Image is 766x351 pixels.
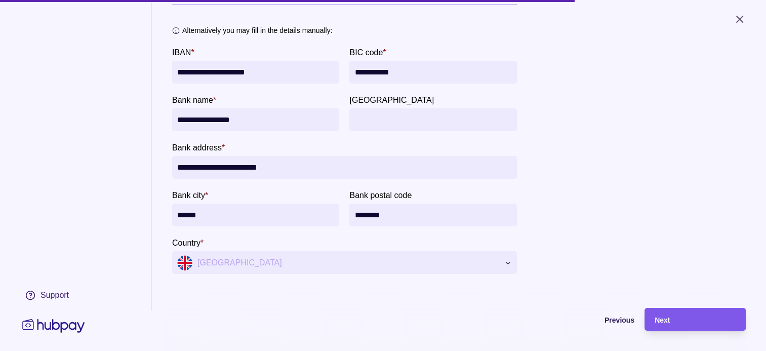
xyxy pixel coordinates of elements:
label: Bank province [349,94,434,106]
span: Previous [604,316,634,324]
p: Alternatively you may fill in the details manually: [182,25,332,36]
label: Bank postal code [349,189,412,201]
span: Next [655,316,670,324]
button: Next [644,308,746,331]
p: BIC code [349,48,383,57]
input: Bank city [177,204,334,226]
p: Bank city [172,191,205,200]
input: BIC code [354,61,511,84]
label: BIC code [349,46,386,58]
label: IBAN [172,46,194,58]
p: [GEOGRAPHIC_DATA] [349,96,434,104]
input: Bank address [177,156,512,179]
p: Country [172,239,200,247]
p: Bank postal code [349,191,412,200]
label: Bank name [172,94,216,106]
div: Support [41,290,69,301]
button: Close [721,8,758,30]
label: Bank city [172,189,208,201]
button: Previous [533,308,634,331]
label: Country [172,237,204,249]
p: IBAN [172,48,191,57]
input: IBAN [177,61,334,84]
p: Bank address [172,143,222,152]
p: Bank name [172,96,213,104]
label: Bank address [172,141,225,153]
input: Bank postal code [354,204,511,226]
input: Bank province [354,108,511,131]
a: Support [20,285,87,306]
input: bankName [177,108,334,131]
